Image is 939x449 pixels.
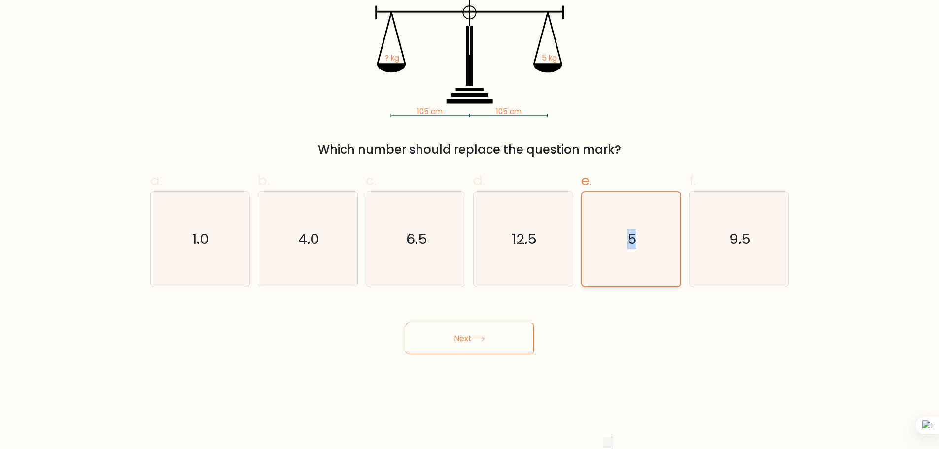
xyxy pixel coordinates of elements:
[417,107,443,117] tspan: 105 cm
[512,229,537,249] text: 12.5
[627,229,636,249] text: 5
[258,171,270,190] span: b.
[473,171,485,190] span: d.
[156,141,783,159] div: Which number should replace the question mark?
[689,171,696,190] span: f.
[406,229,427,249] text: 6.5
[496,107,522,117] tspan: 105 cm
[542,53,557,64] tspan: 5 kg
[730,229,751,249] text: 9.5
[193,229,209,249] text: 1.0
[298,229,319,249] text: 4.0
[150,171,162,190] span: a.
[366,171,377,190] span: c.
[385,53,399,64] tspan: ? kg
[406,323,534,354] button: Next
[581,171,592,190] span: e.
